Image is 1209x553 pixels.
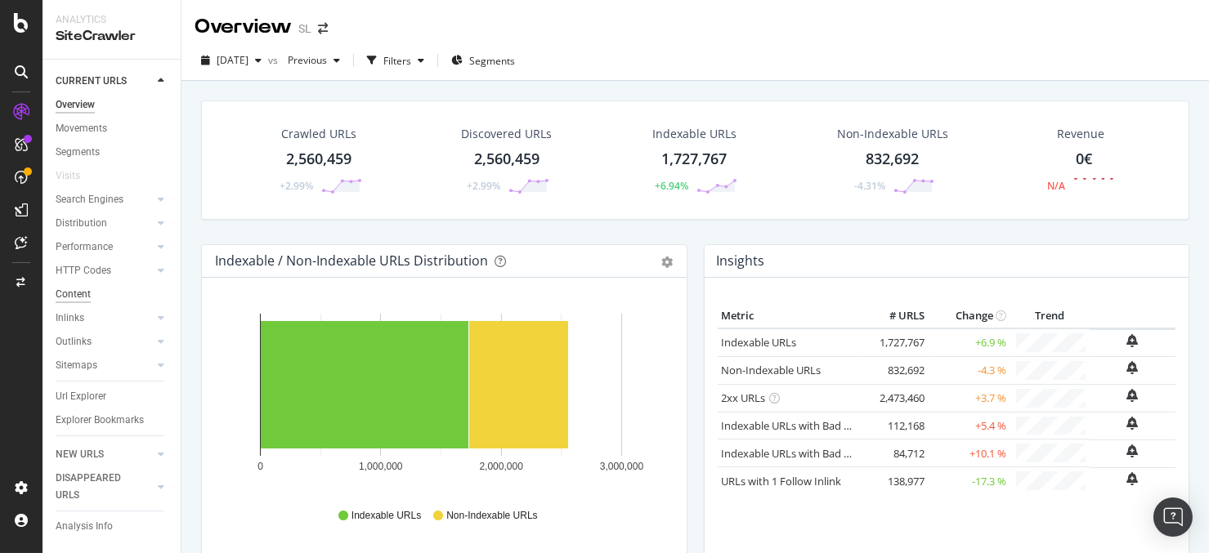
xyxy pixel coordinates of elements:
a: Sitemaps [56,357,153,374]
div: Performance [56,239,113,256]
div: Open Intercom Messenger [1153,497,1193,537]
th: # URLS [863,304,929,328]
a: Movements [56,120,169,137]
div: bell-plus [1127,334,1139,347]
div: 2,560,459 [474,149,540,170]
div: Visits [56,167,80,185]
td: +3.7 % [929,384,1010,412]
div: Sitemaps [56,357,97,374]
a: URLs with 1 Follow Inlink [722,474,842,488]
div: CURRENT URLS [56,73,127,90]
div: DISAPPEARED URLS [56,470,138,504]
a: Indexable URLs with Bad H1 [722,418,858,433]
td: -17.3 % [929,467,1010,494]
span: Segments [469,54,515,68]
a: 2xx URLs [722,390,766,405]
a: HTTP Codes [56,262,153,279]
div: 2,560,459 [286,149,352,170]
div: Overview [195,13,292,41]
td: 138,977 [863,467,929,494]
div: Inlinks [56,310,84,327]
svg: A chart. [215,304,668,493]
a: Analysis Info [56,518,169,535]
span: Indexable URLs [352,509,421,523]
td: -4.3 % [929,356,1010,384]
div: NEW URLS [56,446,104,463]
a: Explorer Bookmarks [56,412,169,429]
div: Analysis Info [56,518,113,535]
div: Crawled URLs [281,126,356,142]
td: 84,712 [863,439,929,467]
a: Distribution [56,215,153,232]
div: Movements [56,120,107,137]
a: Inlinks [56,310,153,327]
div: Distribution [56,215,107,232]
a: DISAPPEARED URLS [56,470,153,504]
span: Non-Indexable URLs [446,509,537,523]
a: Content [56,286,169,303]
button: Filters [360,47,431,74]
div: Analytics [56,13,168,27]
div: Overview [56,96,95,114]
span: 0€ [1076,149,1092,168]
div: Non-Indexable URLs [837,126,948,142]
span: Previous [281,53,327,67]
th: Change [929,304,1010,328]
a: Visits [56,167,96,185]
td: 1,727,767 [863,328,929,356]
div: N/A [1047,179,1065,193]
div: bell-plus [1127,417,1139,430]
div: Segments [56,144,100,161]
a: Indexable URLs [722,335,797,350]
div: Explorer Bookmarks [56,412,144,429]
div: Indexable URLs [652,126,737,142]
text: 0 [257,461,263,472]
div: SiteCrawler [56,27,168,46]
td: +5.4 % [929,412,1010,439]
div: +2.99% [280,179,313,193]
button: [DATE] [195,47,268,74]
span: vs [268,53,281,67]
span: Revenue [1057,126,1104,142]
th: Metric [718,304,863,328]
text: 1,000,000 [359,461,403,472]
td: 832,692 [863,356,929,384]
button: Previous [281,47,347,74]
th: Trend [1010,304,1090,328]
div: +2.99% [467,179,500,193]
h4: Insights [717,250,765,272]
div: +6.94% [655,179,688,193]
a: Search Engines [56,191,153,208]
div: Filters [383,54,411,68]
div: bell-plus [1127,444,1139,457]
a: Outlinks [56,333,153,350]
a: Performance [56,239,153,256]
td: 112,168 [863,412,929,439]
div: Url Explorer [56,388,106,405]
div: Outlinks [56,333,92,350]
td: +10.1 % [929,439,1010,467]
div: arrow-right-arrow-left [318,23,328,34]
a: Url Explorer [56,388,169,405]
button: Segments [445,47,522,74]
div: 832,692 [866,149,919,170]
div: HTTP Codes [56,262,111,279]
div: bell-plus [1127,389,1139,402]
div: SL [298,20,311,37]
text: 3,000,000 [600,461,644,472]
div: Discovered URLs [461,126,552,142]
span: 2025 Aug. 8th [217,53,249,67]
a: Indexable URLs with Bad Description [722,446,900,461]
a: Segments [56,144,169,161]
div: bell-plus [1127,472,1139,485]
a: Non-Indexable URLs [722,363,822,377]
td: +6.9 % [929,328,1010,356]
div: 1,727,767 [661,149,727,170]
div: -4.31% [854,179,885,193]
div: Indexable / Non-Indexable URLs Distribution [215,252,488,269]
td: 2,473,460 [863,384,929,412]
a: CURRENT URLS [56,73,153,90]
div: Content [56,286,91,303]
div: Search Engines [56,191,123,208]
